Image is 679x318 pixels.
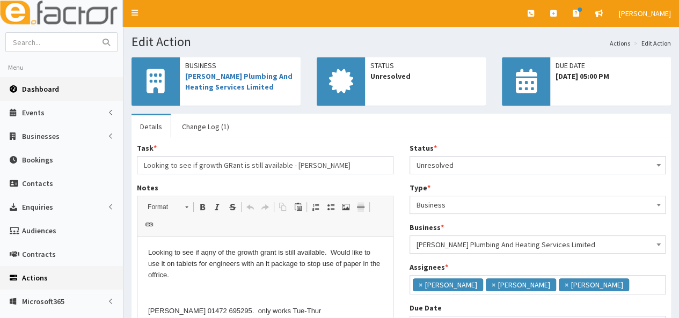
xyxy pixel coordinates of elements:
[410,222,444,233] label: Business
[185,60,295,71] span: Business
[353,200,368,214] a: Insert Horizontal Line
[22,273,48,283] span: Actions
[22,249,56,259] span: Contracts
[137,182,158,193] label: Notes
[225,200,240,214] a: Strike Through
[338,200,353,214] a: Image
[290,200,305,214] a: Paste (Ctrl+V)
[22,297,64,306] span: Microsoft365
[195,200,210,214] a: Bold (Ctrl+B)
[275,200,290,214] a: Copy (Ctrl+C)
[22,84,59,94] span: Dashboard
[132,115,171,138] a: Details
[565,279,568,290] span: ×
[486,278,556,291] li: Gina Waterhouse
[631,39,671,48] li: Edit Action
[559,278,629,291] li: Paul Slade
[258,200,273,214] a: Redo (Ctrl+Y)
[619,9,671,18] span: [PERSON_NAME]
[243,200,258,214] a: Undo (Ctrl+Z)
[410,302,442,313] label: Due Date
[22,155,53,165] span: Bookings
[22,179,53,188] span: Contacts
[6,33,96,51] input: Search...
[413,278,483,291] li: Catherine Espin
[419,279,422,290] span: ×
[410,156,666,174] span: Unresolved
[610,39,630,48] a: Actions
[410,262,448,272] label: Assignees
[210,200,225,214] a: Italic (Ctrl+I)
[556,60,666,71] span: Due Date
[370,60,480,71] span: Status
[185,71,293,92] a: [PERSON_NAME] Plumbing And Heating Services Limited
[173,115,238,138] a: Change Log (1)
[370,71,480,82] span: Unresolved
[137,143,157,153] label: Task
[323,200,338,214] a: Insert/Remove Bulleted List
[308,200,323,214] a: Insert/Remove Numbered List
[22,226,56,235] span: Audiences
[410,196,666,214] span: Business
[22,202,53,212] span: Enquiries
[417,237,659,252] span: Marc Bolton Plumbing And Heating Services Limited
[22,131,60,141] span: Businesses
[410,143,437,153] label: Status
[142,200,180,214] span: Format
[556,71,666,82] span: [DATE] 05:00 PM
[492,279,495,290] span: ×
[142,218,157,232] a: Link (Ctrl+L)
[132,35,671,49] h1: Edit Action
[410,182,430,193] label: Type
[22,108,45,117] span: Events
[410,235,666,254] span: Marc Bolton Plumbing And Heating Services Limited
[417,197,659,212] span: Business
[142,199,194,215] a: Format
[417,158,659,173] span: Unresolved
